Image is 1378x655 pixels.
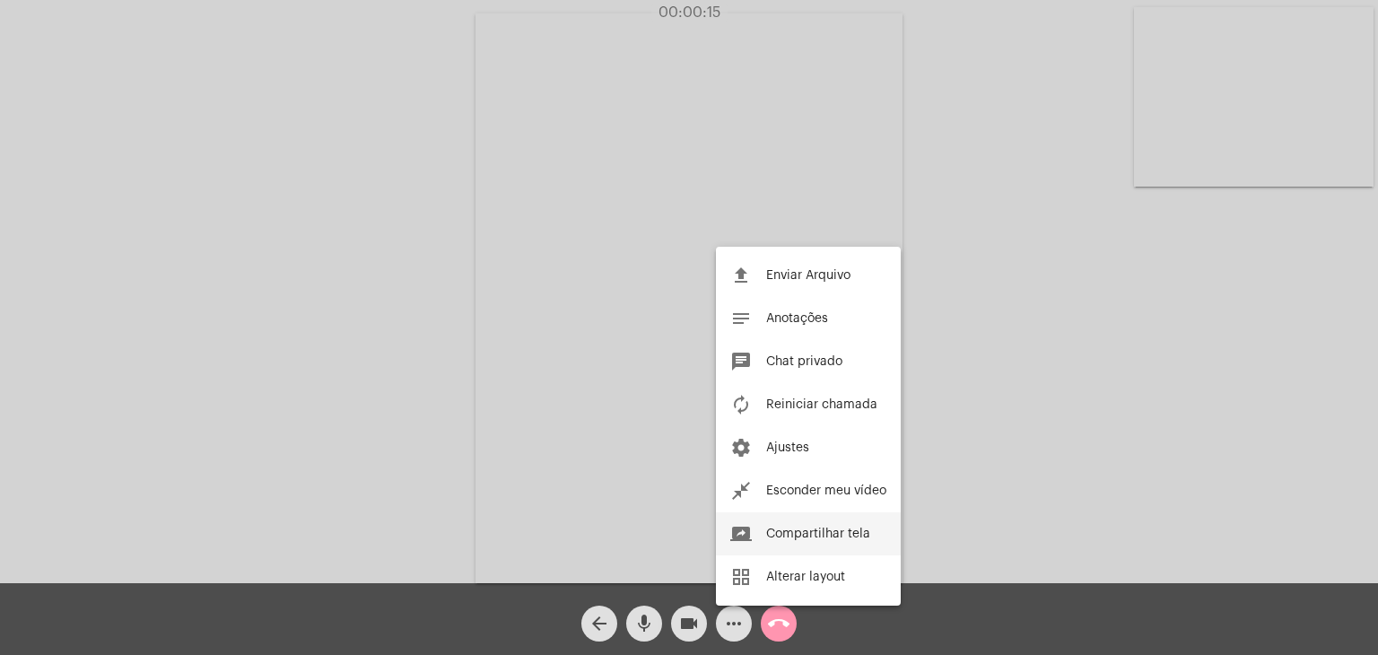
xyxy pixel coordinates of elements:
span: Compartilhar tela [766,528,870,540]
mat-icon: chat [730,351,752,372]
span: Esconder meu vídeo [766,485,886,497]
mat-icon: notes [730,308,752,329]
span: Ajustes [766,441,809,454]
span: Anotações [766,312,828,325]
span: Chat privado [766,355,842,368]
span: Alterar layout [766,571,845,583]
span: Enviar Arquivo [766,269,850,282]
mat-icon: autorenew [730,394,752,415]
mat-icon: file_upload [730,265,752,286]
span: Reiniciar chamada [766,398,877,411]
mat-icon: settings [730,437,752,458]
mat-icon: screen_share [730,523,752,545]
mat-icon: close_fullscreen [730,480,752,502]
mat-icon: grid_view [730,566,752,588]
